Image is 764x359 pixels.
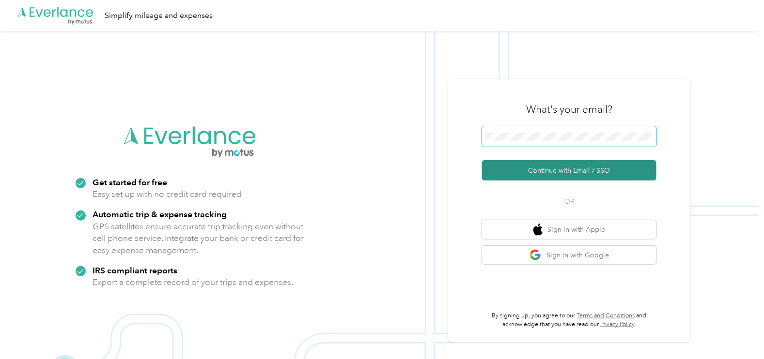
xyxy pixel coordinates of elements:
p: By signing up, you agree to our and acknowledge that you have read our . [482,312,656,329]
strong: IRS compliant reports [93,265,177,275]
strong: Get started for free [93,177,167,187]
a: Privacy Policy [600,321,635,328]
button: apple logoSign in with Apple [482,220,656,239]
p: GPS satellites ensure accurate trip tracking even without cell phone service. Integrate your bank... [93,221,304,256]
p: Easy set up with no credit card required [93,188,242,200]
p: Export a complete record of your trips and expenses. [93,276,293,288]
div: Simplify mileage and expenses [105,10,213,22]
h3: What's your email? [526,103,612,116]
a: Terms and Conditions [577,312,635,319]
button: Continue with Email / SSO [482,160,656,180]
span: OR [552,196,586,207]
img: apple logo [533,224,543,236]
strong: Automatic trip & expense tracking [93,209,227,219]
img: google logo [530,249,542,261]
button: google logoSign in with Google [482,246,656,265]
